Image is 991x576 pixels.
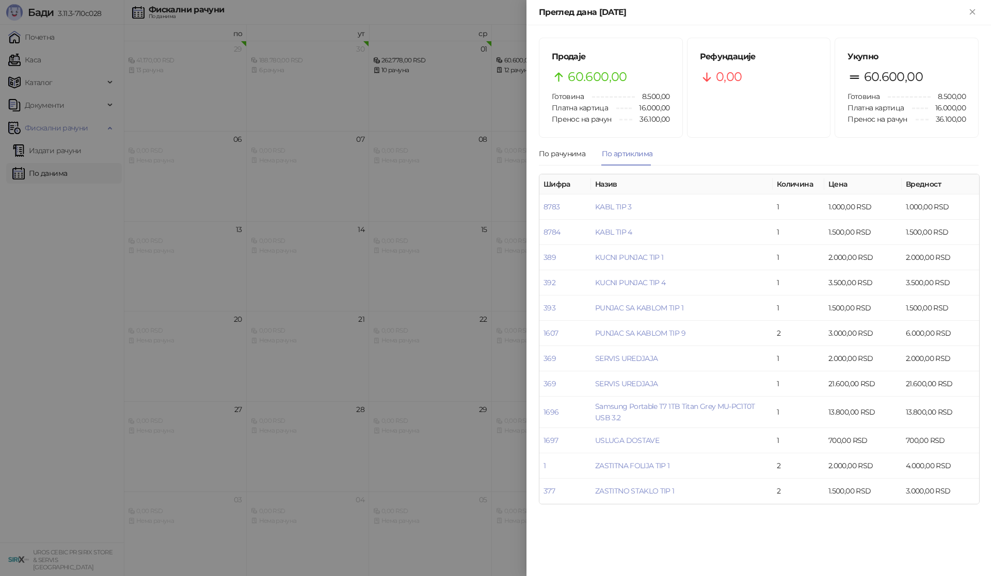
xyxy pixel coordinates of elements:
a: 389 [544,253,556,262]
a: ZASTITNA FOLIJA TIP 1 [595,461,670,470]
td: 1.500,00 RSD [902,220,979,245]
td: 2.000,00 RSD [902,245,979,270]
a: KABL TIP 3 [595,202,632,211]
span: 0,00 [716,67,742,87]
a: USLUGA DOSTAVE [595,436,659,445]
td: 3.500,00 RSD [824,270,902,295]
th: Вредност [902,174,979,194]
td: 1 [773,346,824,371]
td: 1.500,00 RSD [824,220,902,245]
td: 1 [773,397,824,428]
span: 16.000,00 [928,102,966,113]
td: 1.000,00 RSD [824,194,902,220]
a: 1696 [544,407,558,417]
button: Close [966,6,979,19]
h5: Укупно [848,51,966,63]
span: 36.100,00 [632,113,669,125]
a: PUNJAC SA KABLOM TIP 1 [595,303,683,312]
span: Платна картица [848,103,904,112]
span: 8.500,00 [635,91,670,102]
td: 700,00 RSD [902,428,979,453]
td: 2.000,00 RSD [902,346,979,371]
span: Готовина [552,92,584,101]
a: 1697 [544,436,558,445]
h5: Продаје [552,51,670,63]
td: 1 [773,270,824,295]
td: 2 [773,321,824,346]
h5: Рефундације [700,51,818,63]
a: PUNJAC SA KABLOM TIP 9 [595,328,685,338]
div: По артиклима [602,148,652,159]
a: 8783 [544,202,560,211]
div: По рачунима [539,148,585,159]
td: 1 [773,194,824,220]
td: 3.000,00 RSD [902,479,979,504]
td: 13.800,00 RSD [902,397,979,428]
td: 1.000,00 RSD [902,194,979,220]
td: 3.500,00 RSD [902,270,979,295]
td: 1 [773,295,824,321]
a: 369 [544,354,556,363]
td: 2.000,00 RSD [824,346,902,371]
a: 369 [544,379,556,388]
a: 392 [544,278,555,287]
td: 1 [773,220,824,245]
a: 1 [544,461,546,470]
a: 393 [544,303,555,312]
td: 3.000,00 RSD [824,321,902,346]
td: 2.000,00 RSD [824,453,902,479]
span: 16.000,00 [632,102,669,113]
td: 2 [773,479,824,504]
span: Пренос на рачун [552,114,611,124]
span: 36.100,00 [929,113,966,125]
a: KUCNI PUNJAC TIP 1 [595,253,663,262]
span: 8.500,00 [931,91,966,102]
span: Готовина [848,92,880,101]
td: 2.000,00 RSD [824,245,902,270]
th: Назив [591,174,773,194]
a: 8784 [544,227,560,237]
span: 60.600,00 [864,67,923,87]
td: 21.600,00 RSD [902,371,979,397]
th: Количина [773,174,824,194]
td: 700,00 RSD [824,428,902,453]
td: 1 [773,371,824,397]
span: Платна картица [552,103,608,112]
th: Шифра [539,174,591,194]
td: 1.500,00 RSD [824,295,902,321]
a: SERVIS UREDJAJA [595,354,658,363]
a: SERVIS UREDJAJA [595,379,658,388]
td: 21.600,00 RSD [824,371,902,397]
td: 1.500,00 RSD [824,479,902,504]
td: 1 [773,428,824,453]
td: 4.000,00 RSD [902,453,979,479]
a: 1607 [544,328,558,338]
a: KUCNI PUNJAC TIP 4 [595,278,665,287]
a: 377 [544,486,555,496]
th: Цена [824,174,902,194]
td: 6.000,00 RSD [902,321,979,346]
td: 1.500,00 RSD [902,295,979,321]
td: 1 [773,245,824,270]
td: 13.800,00 RSD [824,397,902,428]
span: 60.600,00 [568,67,627,87]
td: 2 [773,453,824,479]
a: KABL TIP 4 [595,227,632,237]
span: Пренос на рачун [848,114,907,124]
div: Преглед дана [DATE] [539,6,966,19]
a: ZASTITNO STAKLO TIP 1 [595,486,675,496]
a: Samsung Portable T7 1TB Titan Grey MU-PC1T0T USB 3.2 [595,402,755,422]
